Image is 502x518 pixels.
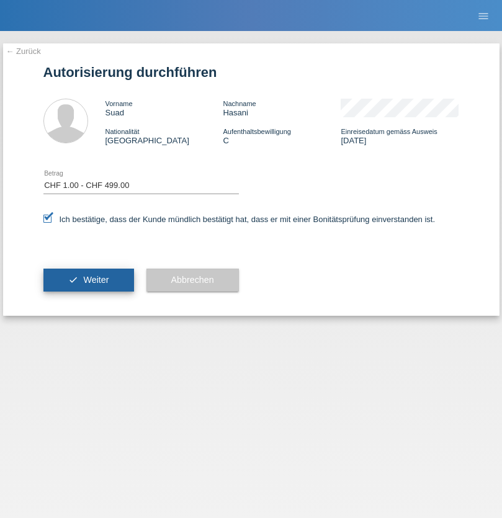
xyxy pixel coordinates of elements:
[105,128,140,135] span: Nationalität
[223,100,256,107] span: Nachname
[43,269,134,292] button: check Weiter
[223,128,290,135] span: Aufenthaltsbewilligung
[105,100,133,107] span: Vorname
[471,12,496,19] a: menu
[83,275,109,285] span: Weiter
[171,275,214,285] span: Abbrechen
[146,269,239,292] button: Abbrechen
[105,99,223,117] div: Suad
[43,215,436,224] label: Ich bestätige, dass der Kunde mündlich bestätigt hat, dass er mit einer Bonitätsprüfung einversta...
[223,127,341,145] div: C
[341,127,459,145] div: [DATE]
[477,10,490,22] i: menu
[68,275,78,285] i: check
[223,99,341,117] div: Hasani
[105,127,223,145] div: [GEOGRAPHIC_DATA]
[341,128,437,135] span: Einreisedatum gemäss Ausweis
[6,47,41,56] a: ← Zurück
[43,65,459,80] h1: Autorisierung durchführen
